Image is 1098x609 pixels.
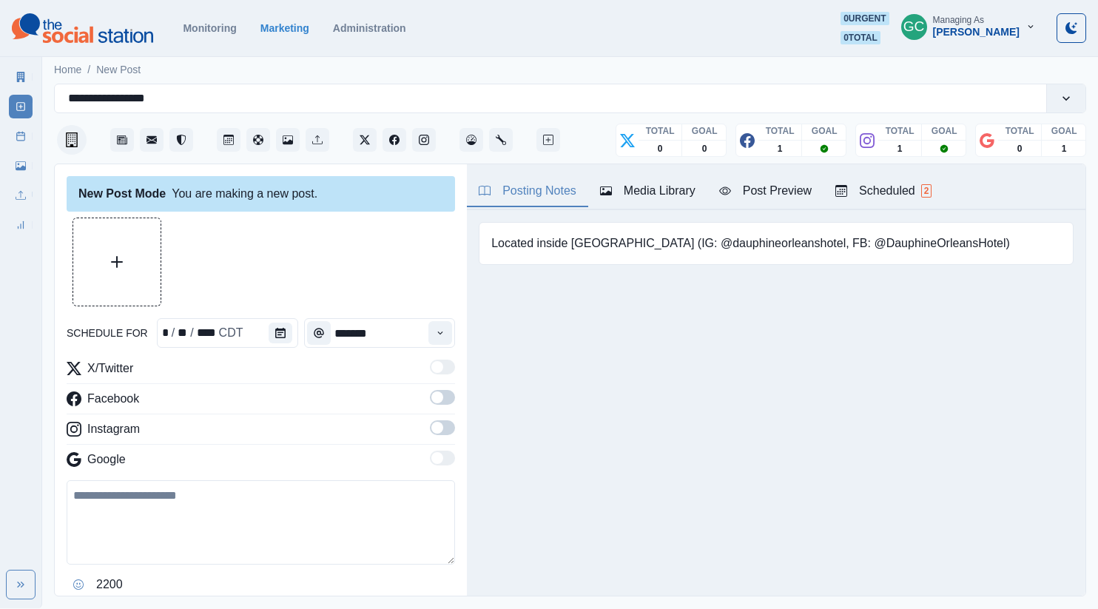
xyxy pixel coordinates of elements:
[307,321,331,345] button: Time
[412,128,436,152] button: Instagram
[246,128,270,152] button: Content Pool
[333,22,406,34] a: Administration
[12,13,153,43] img: logoTextSVG.62801f218bc96a9b266caa72a09eb111.svg
[195,324,218,342] div: schedule for
[9,184,33,207] a: Uploads
[87,390,139,408] p: Facebook
[600,182,695,200] div: Media Library
[658,142,663,155] p: 0
[110,128,134,152] button: Stream
[692,124,718,138] p: GOAL
[169,128,193,152] button: Reviews
[57,125,87,155] img: 1625823524116846
[921,184,932,198] span: 2
[218,324,245,342] div: schedule for
[903,9,925,44] div: Gizelle Carlos
[383,128,406,152] button: Facebook
[9,124,33,148] a: Post Schedule
[161,324,170,342] div: schedule for
[54,62,141,78] nav: breadcrumb
[766,124,795,138] p: TOTAL
[841,31,880,44] span: 0 total
[889,12,1048,41] button: Managing As[PERSON_NAME]
[459,128,483,152] button: Dashboard
[933,26,1020,38] div: [PERSON_NAME]
[170,324,176,342] div: /
[6,570,36,599] button: Expand
[73,218,161,306] button: Upload Media
[9,154,33,178] a: Media Library
[87,360,133,377] p: X/Twitter
[897,142,903,155] p: 1
[140,128,164,152] button: Messages
[835,182,932,200] div: Scheduled
[96,576,123,593] p: 2200
[9,95,33,118] a: New Post
[479,182,576,200] div: Posting Notes
[304,318,455,348] input: Select Time
[161,324,245,342] div: Date
[67,176,455,212] div: You are making a new post.
[536,128,560,152] button: Create New Post
[841,12,889,25] span: 0 urgent
[54,62,81,78] a: Home
[489,128,513,152] button: Administration
[260,22,309,34] a: Marketing
[428,321,452,345] button: Time
[306,128,329,152] button: Uploads
[87,420,140,438] p: Instagram
[9,65,33,89] a: Marketing Summary
[269,323,292,343] button: schedule for
[1062,142,1067,155] p: 1
[491,235,1010,252] pre: Located inside [GEOGRAPHIC_DATA] (IG: @dauphineorleanshotel, FB: @DauphineOrleansHotel)
[1057,13,1086,43] button: Toggle Mode
[932,124,957,138] p: GOAL
[702,142,707,155] p: 0
[1006,124,1034,138] p: TOTAL
[1017,142,1023,155] p: 0
[67,326,148,341] label: schedule for
[9,213,33,237] a: Review Summary
[1051,124,1077,138] p: GOAL
[353,128,377,152] button: Twitter
[719,182,812,200] div: Post Preview
[217,128,240,152] button: Post Schedule
[886,124,915,138] p: TOTAL
[189,324,195,342] div: /
[87,451,126,468] p: Google
[812,124,838,138] p: GOAL
[304,318,455,348] div: Time
[276,128,300,152] button: Media Library
[183,22,236,34] a: Monitoring
[157,318,299,348] div: schedule for
[933,15,984,25] div: Managing As
[78,185,166,203] div: New Post Mode
[646,124,675,138] p: TOTAL
[67,573,90,596] button: Opens Emoji Picker
[176,324,189,342] div: schedule for
[96,62,141,78] a: New Post
[778,142,783,155] p: 1
[87,62,90,78] span: /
